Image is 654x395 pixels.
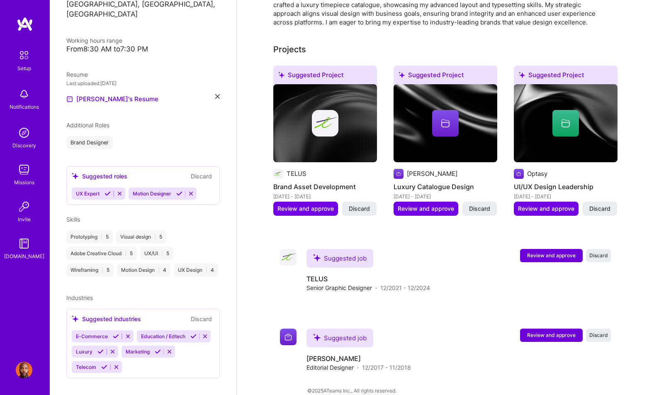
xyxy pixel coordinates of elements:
[72,315,141,323] div: Suggested industries
[15,46,33,64] img: setup
[519,72,525,78] i: icon SuggestedTeams
[125,333,131,339] i: Reject
[188,171,214,181] button: Discard
[16,235,32,252] img: guide book
[312,110,338,137] img: Company logo
[527,169,547,178] div: Optasy
[514,192,618,201] div: [DATE] - [DATE]
[66,96,73,102] img: Resume
[174,263,218,277] div: UX Design 4
[273,192,377,201] div: [DATE] - [DATE]
[394,84,497,162] img: cover
[161,250,163,257] span: |
[133,190,171,197] span: Motion Designer
[66,71,88,78] span: Resume
[306,274,430,283] h4: TELUS
[17,64,31,73] div: Setup
[16,198,32,215] img: Invite
[462,202,497,216] button: Discard
[126,349,150,355] span: Marketing
[190,333,197,339] i: Accept
[287,169,306,178] div: TELUS
[102,267,103,273] span: |
[188,190,194,197] i: Reject
[469,205,490,213] span: Discard
[66,216,80,223] span: Skills
[76,190,100,197] span: UX Expert
[589,332,608,339] span: Discard
[72,173,79,180] i: icon SuggestedTeams
[518,205,574,213] span: Review and approve
[273,43,306,56] div: Add projects you've worked on
[407,169,457,178] div: [PERSON_NAME]
[273,169,283,179] img: Company logo
[394,181,497,192] h4: Luxury Catalogue Design
[342,202,377,216] button: Discard
[76,333,108,339] span: E-Commerce
[514,202,579,216] button: Review and approve
[589,205,610,213] span: Discard
[306,363,354,372] span: Editorial Designer
[125,250,126,257] span: |
[66,45,220,54] div: From 8:30 AM to 7:30 PM
[101,234,102,240] span: |
[66,230,113,244] div: Prototyping 5
[66,79,220,88] div: Last uploaded: [DATE]
[306,283,372,292] span: Senior Graphic Designer
[188,314,214,324] button: Discard
[313,254,321,261] i: icon SuggestedTeams
[280,249,297,266] img: Company logo
[273,202,338,216] button: Review and approve
[394,169,404,179] img: Company logo
[306,249,373,268] div: Suggested job
[16,362,32,378] img: User Avatar
[586,249,611,262] button: Discard
[101,364,107,370] i: Accept
[399,72,405,78] i: icon SuggestedTeams
[72,172,127,180] div: Suggested roles
[76,364,96,370] span: Telecom
[109,349,116,355] i: Reject
[277,205,334,213] span: Review and approve
[113,333,119,339] i: Accept
[313,334,321,341] i: icon SuggestedTeams
[357,363,359,372] span: ·
[116,230,166,244] div: Visual design 5
[375,283,377,292] span: ·
[18,215,31,224] div: Invite
[66,122,109,129] span: Additional Roles
[140,247,173,260] div: UX/UI 5
[166,349,173,355] i: Reject
[16,86,32,102] img: bell
[154,234,156,240] span: |
[4,252,44,261] div: [DOMAIN_NAME]
[394,202,458,216] button: Review and approve
[66,294,93,301] span: Industries
[117,263,170,277] div: Motion Design 4
[10,102,39,111] div: Notifications
[202,333,208,339] i: Reject
[16,124,32,141] img: discovery
[117,190,123,197] i: Reject
[398,205,454,213] span: Review and approve
[273,181,377,192] h4: Brand Asset Development
[586,329,611,342] button: Discard
[72,315,79,322] i: icon SuggestedTeams
[141,333,185,339] span: Education / Edtech
[14,178,34,187] div: Missions
[76,349,92,355] span: Luxury
[176,190,182,197] i: Accept
[280,329,297,345] img: Company logo
[527,332,576,339] span: Review and approve
[105,190,111,197] i: Accept
[206,267,207,273] span: |
[394,66,497,88] div: Suggested Project
[14,362,34,378] a: User Avatar
[17,17,33,32] img: logo
[278,72,284,78] i: icon SuggestedTeams
[583,202,617,216] button: Discard
[520,249,583,262] button: Review and approve
[306,329,373,347] div: Suggested job
[66,247,137,260] div: Adobe Creative Cloud 5
[16,161,32,178] img: teamwork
